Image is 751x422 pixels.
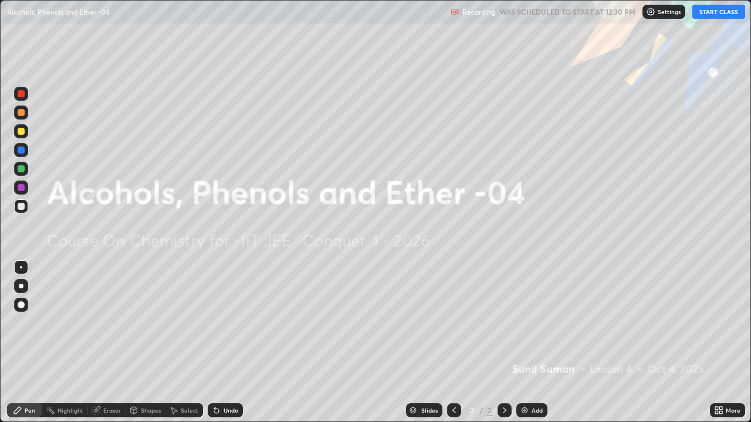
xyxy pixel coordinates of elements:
p: Alcohols, Phenols and Ether -04 [7,7,110,16]
img: add-slide-button [520,406,529,415]
div: Add [532,407,543,413]
div: Eraser [103,407,121,413]
h5: WAS SCHEDULED TO START AT 12:30 PM [500,6,635,17]
div: More [726,407,740,413]
p: Settings [658,9,681,15]
div: Select [181,407,198,413]
div: 2 [486,405,493,416]
div: / [480,407,483,414]
div: Undo [224,407,238,413]
div: 2 [466,407,478,414]
button: START CLASS [692,5,745,19]
div: Slides [421,407,438,413]
div: Pen [25,407,35,413]
img: recording.375f2c34.svg [451,7,460,16]
p: Recording [462,8,495,16]
div: Shapes [141,407,161,413]
img: class-settings-icons [646,7,655,16]
div: Highlight [57,407,83,413]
